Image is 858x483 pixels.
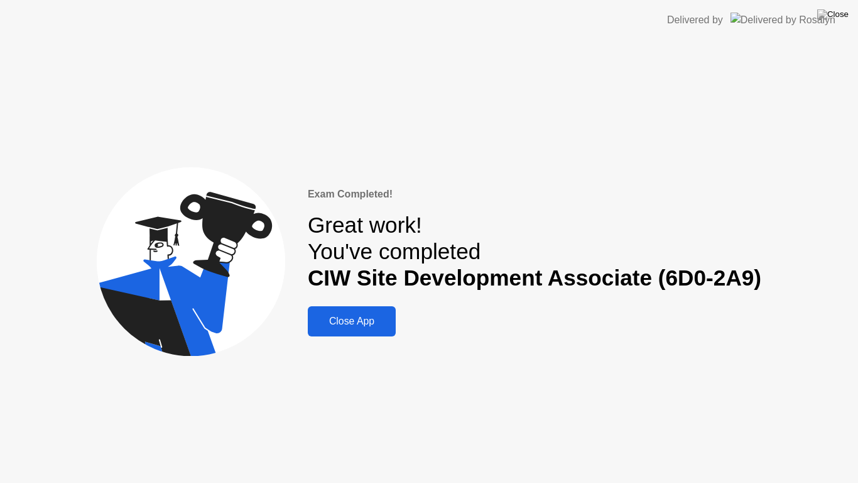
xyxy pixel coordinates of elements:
[730,13,835,27] img: Delivered by Rosalyn
[667,13,723,28] div: Delivered by
[308,187,761,202] div: Exam Completed!
[308,212,761,292] div: Great work! You've completed
[817,9,849,19] img: Close
[308,306,396,336] button: Close App
[312,316,392,327] div: Close App
[308,265,761,290] b: CIW Site Development Associate (6D0-2A9)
